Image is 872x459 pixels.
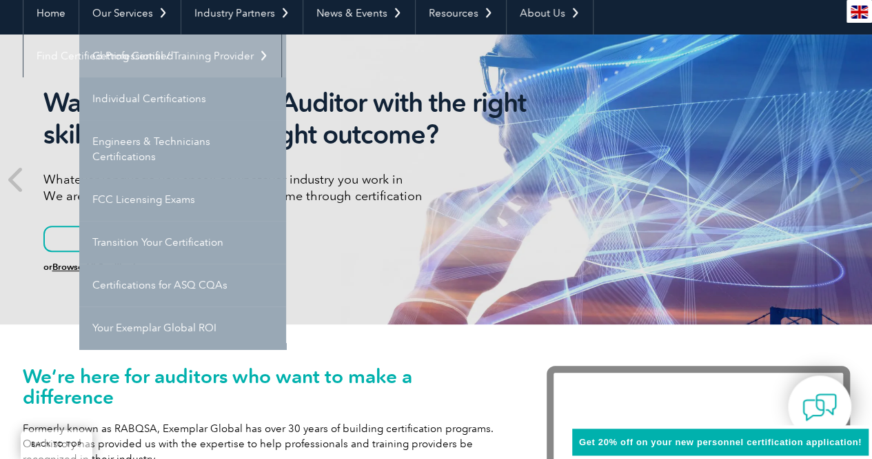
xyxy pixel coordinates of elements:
[579,437,862,447] span: Get 20% off on your new personnel certification application!
[43,226,187,252] a: Learn More
[43,171,560,204] p: Whatever language you speak or whatever industry you work in We are here to support your desired ...
[79,120,286,178] a: Engineers & Technicians Certifications
[851,6,868,19] img: en
[21,430,92,459] a: BACK TO TOP
[23,366,505,407] h1: We’re here for auditors who want to make a difference
[802,390,837,424] img: contact-chat.png
[23,35,281,77] a: Find Certified Professional / Training Provider
[79,77,286,120] a: Individual Certifications
[43,87,560,150] h2: Want to be the right Auditor with the right skills to deliver the right outcome?
[79,306,286,349] a: Your Exemplar Global ROI
[52,262,150,272] a: Browse All Certifications
[79,178,286,221] a: FCC Licensing Exams
[43,262,560,272] h6: or
[79,264,286,306] a: Certifications for ASQ CQAs
[79,221,286,264] a: Transition Your Certification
